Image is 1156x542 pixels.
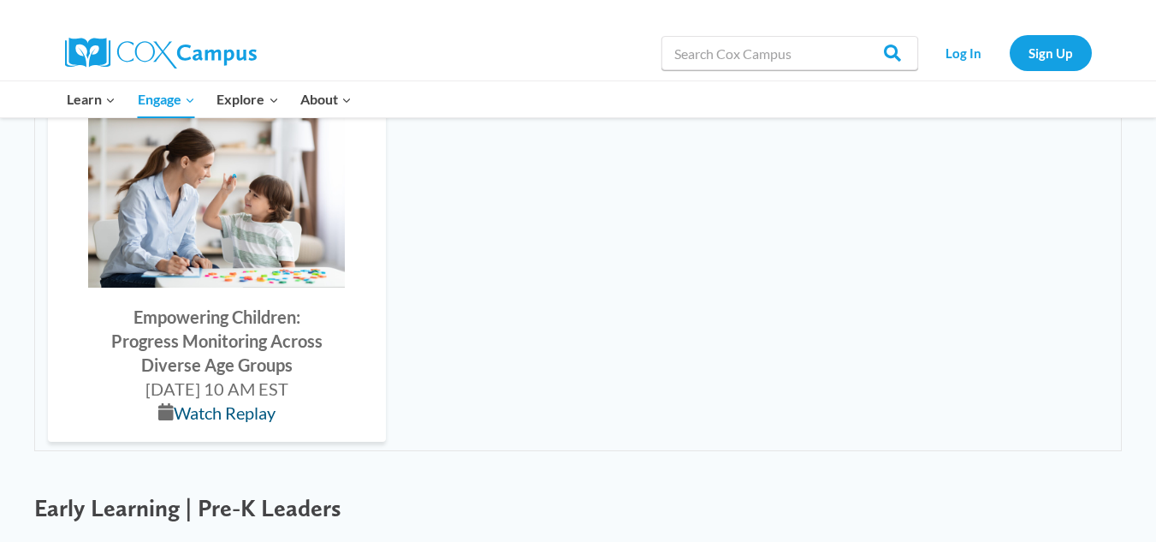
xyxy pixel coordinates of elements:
[56,81,363,117] nav: Primary Navigation
[174,402,276,423] a: Watch Replay
[661,36,918,70] input: Search Cox Campus
[1010,35,1092,70] a: Sign Up
[927,35,1001,70] a: Log In
[111,331,323,375] strong: Progress Monitoring Across Diverse Age Groups
[206,81,290,117] button: Child menu of Explore
[927,35,1092,70] nav: Secondary Navigation
[56,81,127,117] button: Child menu of Learn
[289,81,363,117] button: Child menu of About
[127,81,206,117] button: Child menu of Engage
[65,38,257,68] img: Cox Campus
[34,493,341,522] span: Early Learning | Pre-K Leaders
[65,377,369,401] div: [DATE] 10 AM EST
[133,307,300,327] strong: Empowering Children:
